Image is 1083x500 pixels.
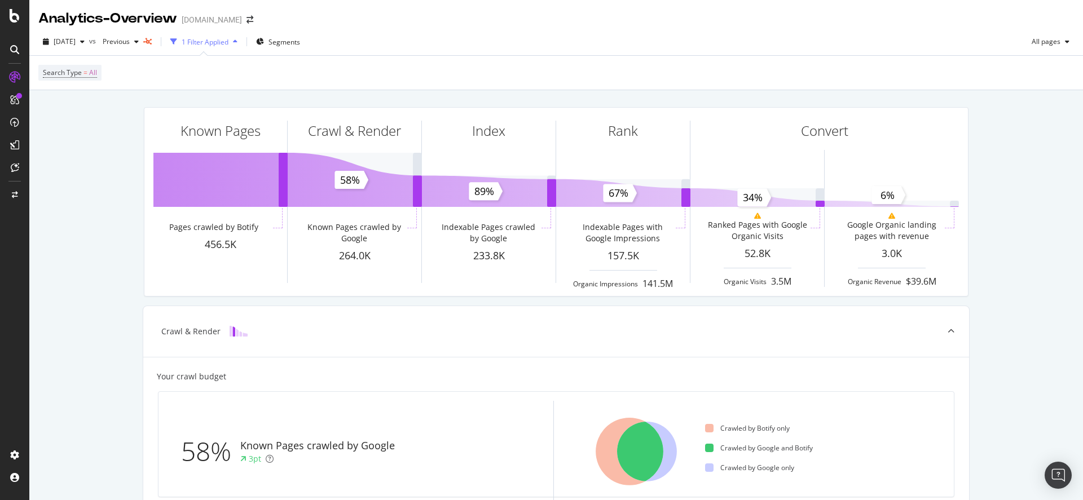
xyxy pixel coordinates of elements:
[181,433,240,470] div: 58%
[153,237,287,252] div: 456.5K
[169,222,258,233] div: Pages crawled by Botify
[83,68,87,77] span: =
[268,37,300,47] span: Segments
[230,326,248,337] img: block-icon
[573,279,638,289] div: Organic Impressions
[252,33,305,51] button: Segments
[303,222,404,244] div: Known Pages crawled by Google
[705,443,813,453] div: Crawled by Google and Botify
[43,68,82,77] span: Search Type
[572,222,673,244] div: Indexable Pages with Google Impressions
[54,37,76,46] span: 2025 Sep. 22nd
[38,9,177,28] div: Analytics - Overview
[182,37,228,47] div: 1 Filter Applied
[166,33,242,51] button: 1 Filter Applied
[182,14,242,25] div: [DOMAIN_NAME]
[98,33,143,51] button: Previous
[472,121,505,140] div: Index
[246,16,253,24] div: arrow-right-arrow-left
[1027,33,1074,51] button: All pages
[38,33,89,51] button: [DATE]
[180,121,261,140] div: Known Pages
[157,371,226,382] div: Your crawl budget
[240,439,395,453] div: Known Pages crawled by Google
[556,249,690,263] div: 157.5K
[705,423,790,433] div: Crawled by Botify only
[608,121,638,140] div: Rank
[89,65,97,81] span: All
[161,326,221,337] div: Crawl & Render
[308,121,401,140] div: Crawl & Render
[98,37,130,46] span: Previous
[249,453,261,464] div: 3pt
[288,249,421,263] div: 264.0K
[438,222,539,244] div: Indexable Pages crawled by Google
[89,36,98,46] span: vs
[705,463,794,472] div: Crawled by Google only
[422,249,556,263] div: 233.8K
[1027,37,1060,46] span: All pages
[642,277,673,290] div: 141.5M
[1045,462,1072,489] div: Open Intercom Messenger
